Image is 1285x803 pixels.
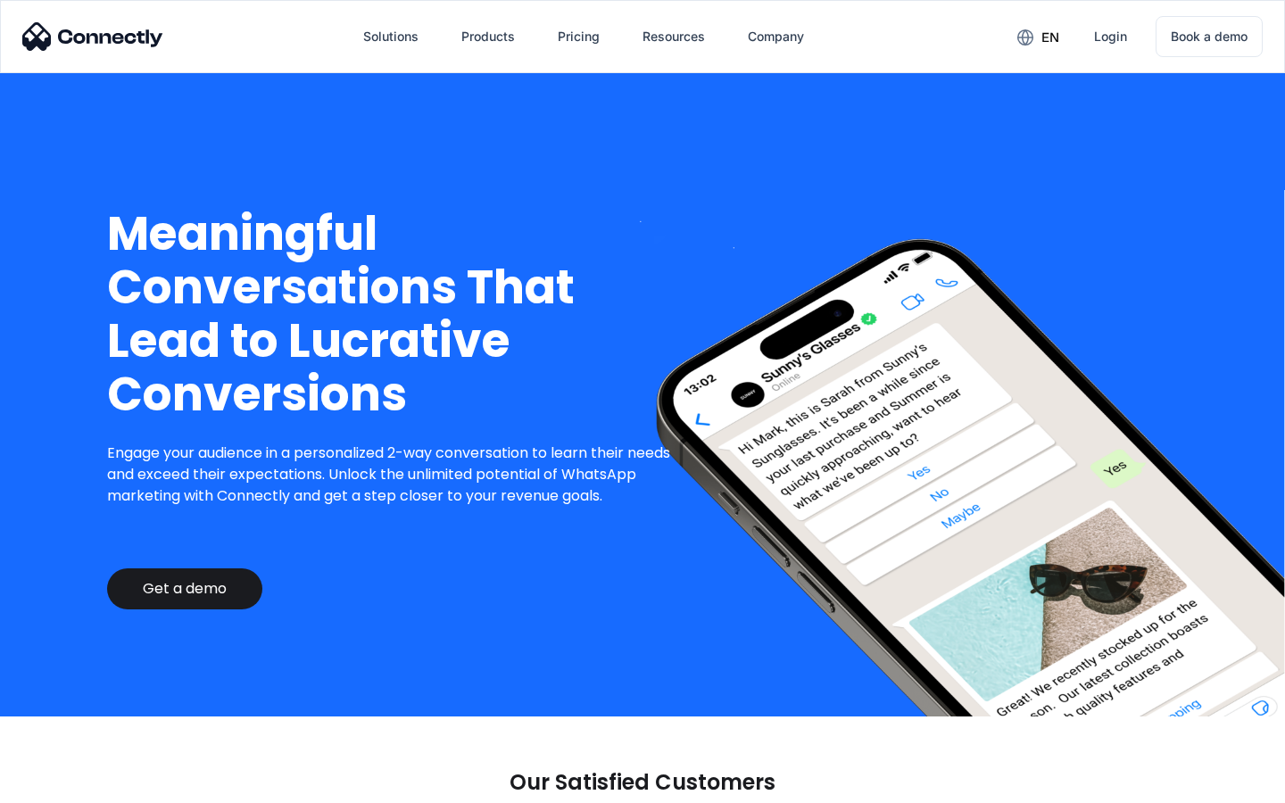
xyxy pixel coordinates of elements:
a: Pricing [543,15,614,58]
h1: Meaningful Conversations That Lead to Lucrative Conversions [107,207,684,421]
a: Login [1080,15,1141,58]
div: Get a demo [143,580,227,598]
p: Engage your audience in a personalized 2-way conversation to learn their needs and exceed their e... [107,443,684,507]
img: Connectly Logo [22,22,163,51]
ul: Language list [36,772,107,797]
div: Resources [642,24,705,49]
div: en [1041,25,1059,50]
div: Solutions [363,24,419,49]
a: Get a demo [107,568,262,609]
div: Company [748,24,804,49]
div: Products [461,24,515,49]
p: Our Satisfied Customers [510,770,775,795]
a: Book a demo [1156,16,1263,57]
div: Login [1094,24,1127,49]
div: Pricing [558,24,600,49]
aside: Language selected: English [18,772,107,797]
